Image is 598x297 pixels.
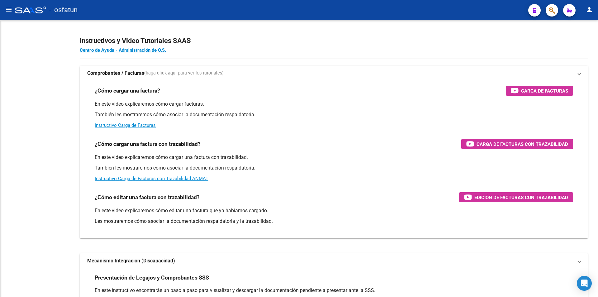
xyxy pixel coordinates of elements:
button: Carga de Facturas [506,86,573,96]
div: Comprobantes / Facturas(haga click aquí para ver los tutoriales) [80,81,588,238]
p: En este instructivo encontrarás un paso a paso para visualizar y descargar la documentación pendi... [95,287,573,294]
p: En este video explicaremos cómo cargar una factura con trazabilidad. [95,154,573,161]
div: Open Intercom Messenger [577,276,592,291]
h3: ¿Cómo cargar una factura? [95,86,160,95]
span: - osfatun [49,3,78,17]
p: También les mostraremos cómo asociar la documentación respaldatoria. [95,111,573,118]
button: Edición de Facturas con Trazabilidad [459,192,573,202]
span: Edición de Facturas con Trazabilidad [474,194,568,201]
a: Instructivo Carga de Facturas [95,122,156,128]
h3: ¿Cómo editar una factura con trazabilidad? [95,193,200,202]
h2: Instructivos y Video Tutoriales SAAS [80,35,588,47]
h3: Presentación de Legajos y Comprobantes SSS [95,273,209,282]
span: Carga de Facturas con Trazabilidad [477,140,568,148]
button: Carga de Facturas con Trazabilidad [461,139,573,149]
a: Centro de Ayuda - Administración de O.S. [80,47,166,53]
p: En este video explicaremos cómo editar una factura que ya habíamos cargado. [95,207,573,214]
h3: ¿Cómo cargar una factura con trazabilidad? [95,140,201,148]
mat-expansion-panel-header: Comprobantes / Facturas(haga click aquí para ver los tutoriales) [80,66,588,81]
mat-icon: person [586,6,593,13]
a: Instructivo Carga de Facturas con Trazabilidad ANMAT [95,176,208,181]
mat-icon: menu [5,6,12,13]
p: Les mostraremos cómo asociar la documentación respaldatoria y la trazabilidad. [95,218,573,225]
p: También les mostraremos cómo asociar la documentación respaldatoria. [95,165,573,171]
p: En este video explicaremos cómo cargar facturas. [95,101,573,108]
strong: Comprobantes / Facturas [87,70,144,77]
mat-expansion-panel-header: Mecanismo Integración (Discapacidad) [80,253,588,268]
span: (haga click aquí para ver los tutoriales) [144,70,224,77]
strong: Mecanismo Integración (Discapacidad) [87,257,175,264]
span: Carga de Facturas [521,87,568,95]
